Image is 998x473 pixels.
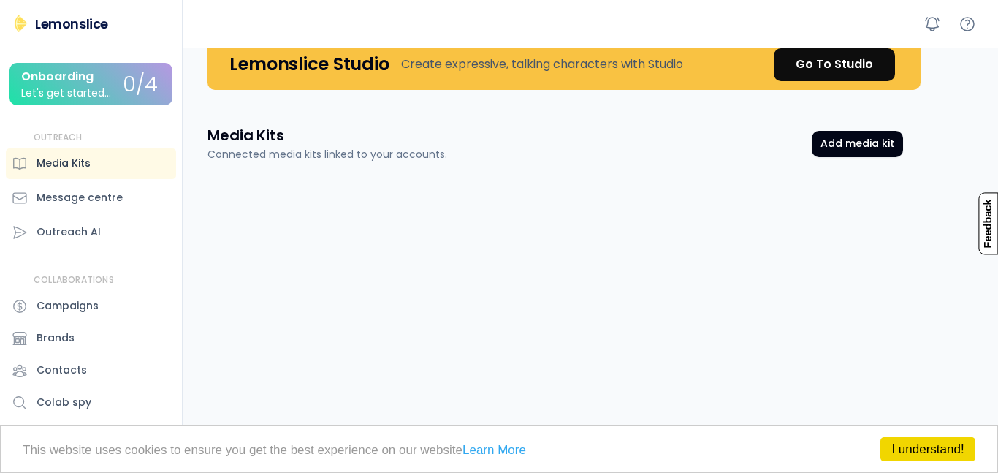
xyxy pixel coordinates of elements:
a: I understand! [880,437,975,461]
a: Learn More [462,443,526,457]
div: Media Kits [37,156,91,171]
div: Lemonslice [35,15,108,33]
div: Connected media kits linked to your accounts. [207,147,447,162]
div: Campaigns [37,298,99,314]
div: Colab spy [37,395,91,410]
div: Brands [37,330,75,346]
p: This website uses cookies to ensure you get the best experience on our website [23,444,975,456]
div: COLLABORATIONS [34,274,114,287]
div: Go To Studio [796,56,873,73]
img: Lemonslice [12,15,29,32]
div: Outreach AI [37,224,101,240]
div: Let's get started... [21,88,111,99]
a: Go To Studio [774,48,895,81]
div: Create expressive, talking characters with Studio [401,56,683,73]
button: Add media kit [812,131,903,157]
div: Message centre [37,190,123,205]
div: OUTREACH [34,132,83,144]
div: Onboarding [21,70,94,83]
div: 0/4 [123,74,158,97]
h3: Media Kits [207,125,284,145]
h4: Lemonslice Studio [229,53,389,75]
div: Contacts [37,363,87,378]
